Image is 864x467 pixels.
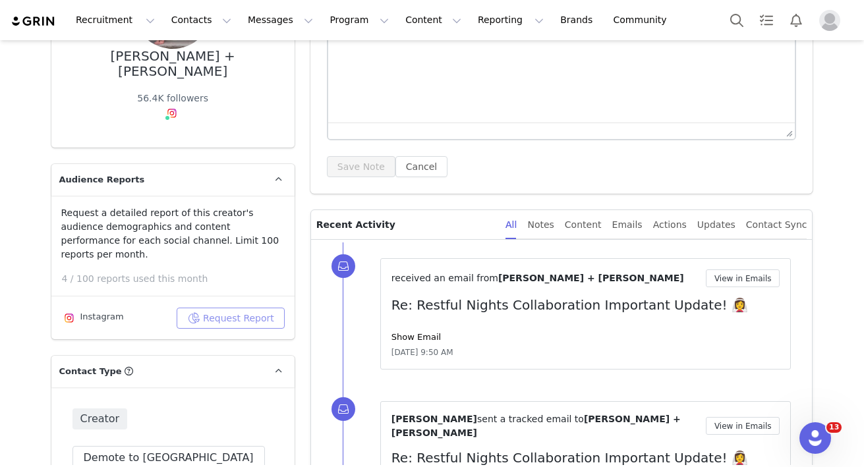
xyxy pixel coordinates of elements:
[177,308,285,329] button: Request Report
[811,10,853,31] button: Profile
[606,5,681,35] a: Community
[391,414,681,438] span: [PERSON_NAME] + [PERSON_NAME]
[72,49,274,78] div: [PERSON_NAME] + [PERSON_NAME]
[552,5,604,35] a: Brands
[527,210,554,240] div: Notes
[470,5,552,35] button: Reporting
[782,5,811,35] button: Notifications
[612,210,643,240] div: Emails
[64,313,74,323] img: instagram.svg
[316,210,495,239] p: Recent Activity
[391,332,441,342] a: Show Email
[565,210,602,240] div: Content
[68,5,163,35] button: Recruitment
[752,5,781,35] a: Tasks
[397,5,469,35] button: Content
[746,210,807,240] div: Contact Sync
[167,108,177,119] img: instagram.svg
[391,414,477,424] span: [PERSON_NAME]
[391,295,780,315] p: Re: Restful Nights Collaboration Important Update! 👰‍♀️
[781,123,795,139] div: Press the Up and Down arrow keys to resize the editor.
[505,210,517,240] div: All
[328,8,795,123] iframe: Rich Text Area
[826,422,842,433] span: 13
[137,92,208,105] div: 56.4K followers
[322,5,397,35] button: Program
[391,273,498,283] span: received an email from
[697,210,735,240] div: Updates
[327,156,395,177] button: Save Note
[706,417,780,435] button: View in Emails
[61,310,124,326] div: Instagram
[706,269,780,287] button: View in Emails
[819,10,840,31] img: placeholder-profile.jpg
[653,210,687,240] div: Actions
[59,365,122,378] span: Contact Type
[722,5,751,35] button: Search
[61,206,285,261] p: Request a detailed report of this creator's audience demographics and content performance for eac...
[72,408,128,429] span: Creator
[498,273,684,283] span: [PERSON_NAME] + [PERSON_NAME]
[62,272,295,286] p: 4 / 100 reports used this month
[477,414,584,424] span: sent a tracked email to
[395,156,447,177] button: Cancel
[391,346,453,358] span: [DATE] 9:50 AM
[11,15,57,28] img: grin logo
[240,5,321,35] button: Messages
[799,422,831,454] iframe: Intercom live chat
[163,5,239,35] button: Contacts
[59,173,145,186] span: Audience Reports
